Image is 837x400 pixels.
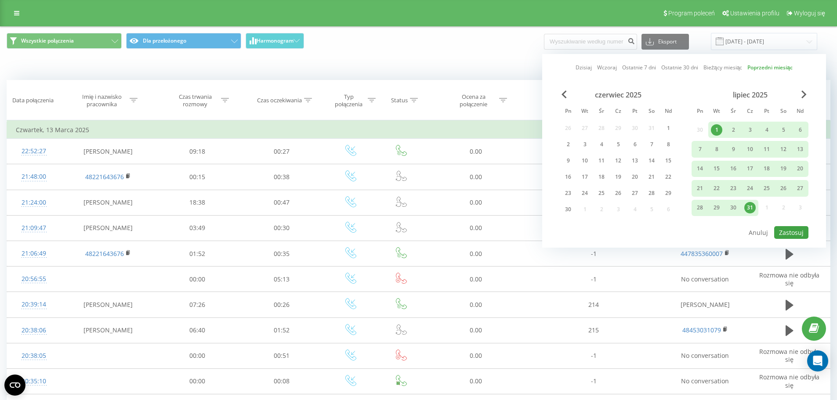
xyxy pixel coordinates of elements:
span: Rozmowa nie odbyła się [759,373,819,389]
td: 05:13 [239,267,324,292]
td: 0.00 [425,343,526,368]
button: Zastosuj [774,226,808,239]
div: 13 [629,155,641,166]
div: pt 11 lip 2025 [758,141,775,157]
td: 07:26 [155,292,239,317]
div: sob 26 lip 2025 [775,180,792,196]
td: 0.00 [425,190,526,215]
div: ndz 1 cze 2025 [660,122,677,135]
div: ndz 15 cze 2025 [660,154,677,167]
td: [PERSON_NAME] [61,292,155,317]
button: Eksport [641,34,689,50]
div: pon 9 cze 2025 [560,154,576,167]
div: pt 13 cze 2025 [627,154,643,167]
div: 30 [562,204,574,215]
button: Open CMP widget [4,375,25,396]
td: 18:38 [155,190,239,215]
div: śr 9 lip 2025 [725,141,742,157]
div: śr 18 cze 2025 [593,170,610,184]
td: 00:00 [155,368,239,394]
div: Open Intercom Messenger [807,350,828,371]
td: 0.00 [425,241,526,267]
abbr: sobota [777,105,790,119]
div: 20:38:05 [16,347,52,364]
div: ndz 20 lip 2025 [792,161,808,177]
div: 21:48:00 [16,168,52,185]
div: 19 [778,163,789,174]
div: 17 [744,163,756,174]
div: 24 [744,183,756,194]
div: 19 [612,171,624,183]
div: sob 12 lip 2025 [775,141,792,157]
td: -1 [526,368,661,394]
td: 01:52 [155,241,239,267]
span: Program poleceń [668,10,715,17]
div: 16 [728,163,739,174]
abbr: poniedziałek [693,105,707,119]
div: sob 7 cze 2025 [643,138,660,151]
div: 20:35:10 [16,373,52,390]
td: [PERSON_NAME] [61,139,155,164]
div: 12 [778,144,789,155]
div: 4 [596,139,607,150]
div: wt 29 lip 2025 [708,200,725,216]
div: 10 [744,144,756,155]
div: 7 [694,144,706,155]
td: Czwartek, 13 Marca 2025 [7,121,830,139]
div: 18 [596,171,607,183]
a: 48453031079 [682,326,721,334]
span: Rozmowa nie odbyła się [759,347,819,364]
div: 2 [728,124,739,136]
td: 00:30 [239,215,324,241]
div: 26 [778,183,789,194]
button: Wszystkie połączenia [7,33,122,49]
span: Rozmowa nie odbyła się [759,271,819,287]
div: sob 19 lip 2025 [775,161,792,177]
div: 20:56:55 [16,270,52,288]
div: 28 [646,187,657,199]
td: -1 [526,241,661,267]
div: 4 [761,124,772,136]
td: 214 [526,292,661,317]
div: 3 [744,124,756,136]
div: 7 [646,139,657,150]
div: sob 21 cze 2025 [643,170,660,184]
a: Ostatnie 30 dni [661,63,698,72]
button: Dla przełożonego [126,33,241,49]
td: 06:40 [155,317,239,343]
div: czw 24 lip 2025 [742,180,758,196]
td: 217 [526,139,661,164]
td: 00:38 [239,164,324,190]
div: czw 26 cze 2025 [610,187,627,200]
div: Czas trwania rozmowy [172,93,219,108]
div: 22 [663,171,674,183]
div: pt 18 lip 2025 [758,161,775,177]
div: 9 [562,155,574,166]
div: wt 1 lip 2025 [708,122,725,138]
abbr: wtorek [710,105,723,119]
abbr: wtorek [578,105,591,119]
div: 13 [794,144,806,155]
td: -1 [526,267,661,292]
div: 27 [629,187,641,199]
td: 217 [526,190,661,215]
td: 217 [526,215,661,241]
div: sob 5 lip 2025 [775,122,792,138]
div: 8 [663,139,674,150]
div: 9 [728,144,739,155]
div: wt 8 lip 2025 [708,141,725,157]
td: 0.00 [425,215,526,241]
td: 0.00 [425,317,526,343]
div: 15 [711,163,722,174]
td: 00:47 [239,190,324,215]
td: No conversation [661,267,749,292]
div: ndz 22 cze 2025 [660,170,677,184]
div: wt 24 cze 2025 [576,187,593,200]
td: 00:35 [239,241,324,267]
div: 18 [761,163,772,174]
div: pt 4 lip 2025 [758,122,775,138]
span: Previous Month [562,90,567,98]
div: 22 [711,183,722,194]
abbr: środa [727,105,740,119]
div: 1 [711,124,722,136]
